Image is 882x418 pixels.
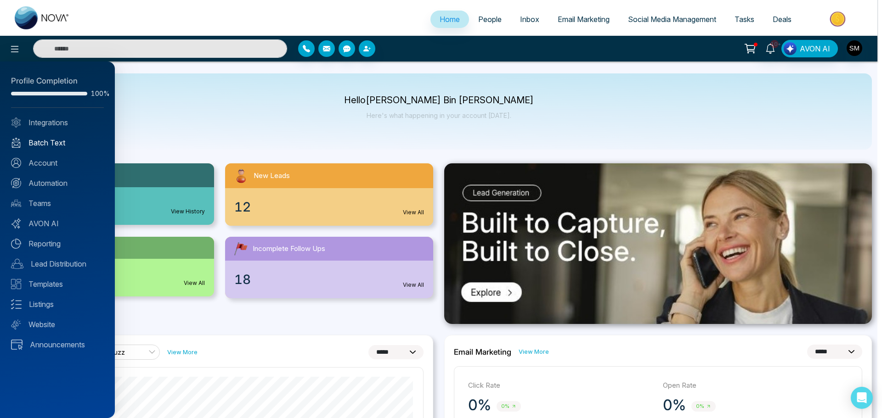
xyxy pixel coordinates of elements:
a: Website [11,319,104,330]
a: Integrations [11,117,104,128]
img: team.svg [11,198,21,208]
img: Avon-AI.svg [11,218,21,229]
img: Listings.svg [11,299,22,309]
div: Open Intercom Messenger [851,387,873,409]
img: Integrated.svg [11,117,21,128]
a: Batch Text [11,137,104,148]
a: Listings [11,299,104,310]
img: Lead-dist.svg [11,259,23,269]
a: Templates [11,279,104,290]
div: Profile Completion [11,75,104,87]
span: 100% [91,90,104,97]
img: batch_text_white.png [11,138,21,148]
a: Account [11,157,104,168]
img: Templates.svg [11,279,21,289]
img: Reporting.svg [11,239,21,249]
a: Automation [11,178,104,189]
a: Reporting [11,238,104,249]
img: Website.svg [11,319,21,329]
a: Lead Distribution [11,258,104,269]
a: Teams [11,198,104,209]
img: Automation.svg [11,178,21,188]
img: Account.svg [11,158,21,168]
a: Announcements [11,339,104,350]
a: AVON AI [11,218,104,229]
img: announcements.svg [11,340,23,350]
